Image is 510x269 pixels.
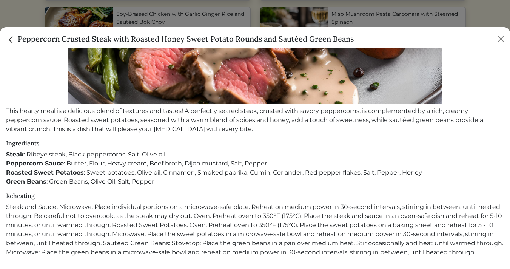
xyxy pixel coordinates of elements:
div: : Butter, Flour, Heavy cream, Beef broth, Dijon mustard, Salt, Pepper [6,159,504,168]
div: : Sweet potatoes, Olive oil, Cinnamon, Smoked paprika, Cumin, Coriander, Red pepper flakes, Salt,... [6,168,504,177]
div: : Green Beans, Olive Oil, Salt, Pepper [6,177,504,186]
h6: Reheating [6,192,504,199]
h5: Peppercorn Crusted Steak with Roasted Honey Sweet Potato Rounds and Sautéed Green Beans [6,33,354,45]
img: back_caret-0738dc900bf9763b5e5a40894073b948e17d9601fd527fca9689b06ce300169f.svg [6,35,16,45]
strong: Steak [6,151,24,158]
strong: Green Beans [6,178,46,185]
p: Steak and Sauce: Microwave: Place individual portions on a microwave-safe plate. Reheat on medium... [6,203,504,257]
button: Close [495,33,507,45]
h6: Ingredients [6,140,504,147]
strong: Peppercorn Sauce [6,160,64,167]
p: This hearty meal is a delicious blend of textures and tastes! A perfectly seared steak, crusted w... [6,107,504,134]
a: Close [6,34,18,43]
strong: Roasted Sweet Potatoes [6,169,84,176]
div: : Ribeye steak, Black peppercorns, Salt, Olive oil [6,150,504,159]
